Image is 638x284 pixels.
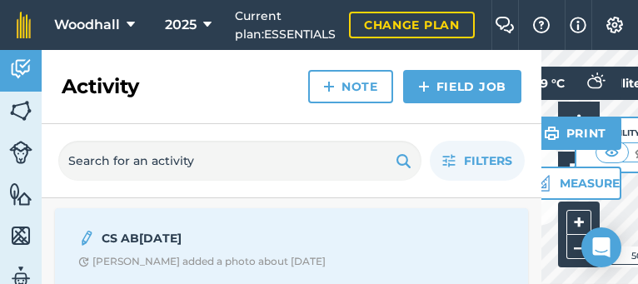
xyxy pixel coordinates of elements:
[566,210,591,235] button: +
[430,141,525,181] button: Filters
[54,15,120,35] span: Woodhall
[9,223,32,248] img: svg+xml;base64,PHN2ZyB4bWxucz0iaHR0cDovL3d3dy53My5vcmcvMjAwMC9zdmciIHdpZHRoPSI1NiIgaGVpZ2h0PSI2MC...
[58,141,421,181] input: Search for an activity
[165,15,197,35] span: 2025
[570,15,586,35] img: svg+xml;base64,PHN2ZyB4bWxucz0iaHR0cDovL3d3dy53My5vcmcvMjAwMC9zdmciIHdpZHRoPSIxNyIgaGVpZ2h0PSIxNy...
[308,70,393,103] a: Note
[349,12,475,38] a: Change plan
[495,17,515,33] img: Two speech bubbles overlapping with the left bubble in the forefront
[78,257,89,267] img: Clock with arrow pointing clockwise
[403,70,521,103] a: Field Job
[323,77,335,97] img: svg+xml;base64,PHN2ZyB4bWxucz0iaHR0cDovL3d3dy53My5vcmcvMjAwMC9zdmciIHdpZHRoPSIxNCIgaGVpZ2h0PSIyNC...
[531,17,551,33] img: A question mark icon
[566,235,591,259] button: –
[9,182,32,207] img: svg+xml;base64,PHN2ZyB4bWxucz0iaHR0cDovL3d3dy53My5vcmcvMjAwMC9zdmciIHdpZHRoPSI1NiIgaGVpZ2h0PSI2MC...
[578,67,611,100] img: svg+xml;base64,PD94bWwgdmVyc2lvbj0iMS4wIiBlbmNvZGluZz0idXRmLTgiPz4KPCEtLSBHZW5lcmF0b3I6IEFkb2JlIE...
[464,152,512,170] span: Filters
[235,7,336,44] span: Current plan : ESSENTIALS
[536,67,565,100] span: 19 ° C
[78,255,326,268] div: [PERSON_NAME] added a photo about [DATE]
[9,57,32,82] img: svg+xml;base64,PD94bWwgdmVyc2lvbj0iMS4wIiBlbmNvZGluZz0idXRmLTgiPz4KPCEtLSBHZW5lcmF0b3I6IEFkb2JlIE...
[520,67,621,100] button: 19 °C
[62,73,139,100] h2: Activity
[396,151,411,171] img: svg+xml;base64,PHN2ZyB4bWxucz0iaHR0cDovL3d3dy53My5vcmcvMjAwMC9zdmciIHdpZHRoPSIxOSIgaGVpZ2h0PSIyNC...
[9,141,32,164] img: svg+xml;base64,PD94bWwgdmVyc2lvbj0iMS4wIiBlbmNvZGluZz0idXRmLTgiPz4KPCEtLSBHZW5lcmF0b3I6IEFkb2JlIE...
[418,77,430,97] img: svg+xml;base64,PHN2ZyB4bWxucz0iaHR0cDovL3d3dy53My5vcmcvMjAwMC9zdmciIHdpZHRoPSIxNCIgaGVpZ2h0PSIyNC...
[605,17,625,33] img: A cog icon
[533,175,550,192] img: Ruler icon
[515,167,621,200] button: Measure
[529,117,622,150] button: Print
[17,12,31,38] img: fieldmargin Logo
[544,123,560,143] img: svg+xml;base64,PHN2ZyB4bWxucz0iaHR0cDovL3d3dy53My5vcmcvMjAwMC9zdmciIHdpZHRoPSIxOSIgaGVpZ2h0PSIyNC...
[102,229,366,247] strong: CS AB[DATE]
[581,227,621,267] div: Open Intercom Messenger
[65,218,518,278] a: CS AB[DATE]Clock with arrow pointing clockwise[PERSON_NAME] added a photo about [DATE]
[78,228,95,248] img: svg+xml;base64,PD94bWwgdmVyc2lvbj0iMS4wIiBlbmNvZGluZz0idXRmLTgiPz4KPCEtLSBHZW5lcmF0b3I6IEFkb2JlIE...
[9,98,32,123] img: svg+xml;base64,PHN2ZyB4bWxucz0iaHR0cDovL3d3dy53My5vcmcvMjAwMC9zdmciIHdpZHRoPSI1NiIgaGVpZ2h0PSI2MC...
